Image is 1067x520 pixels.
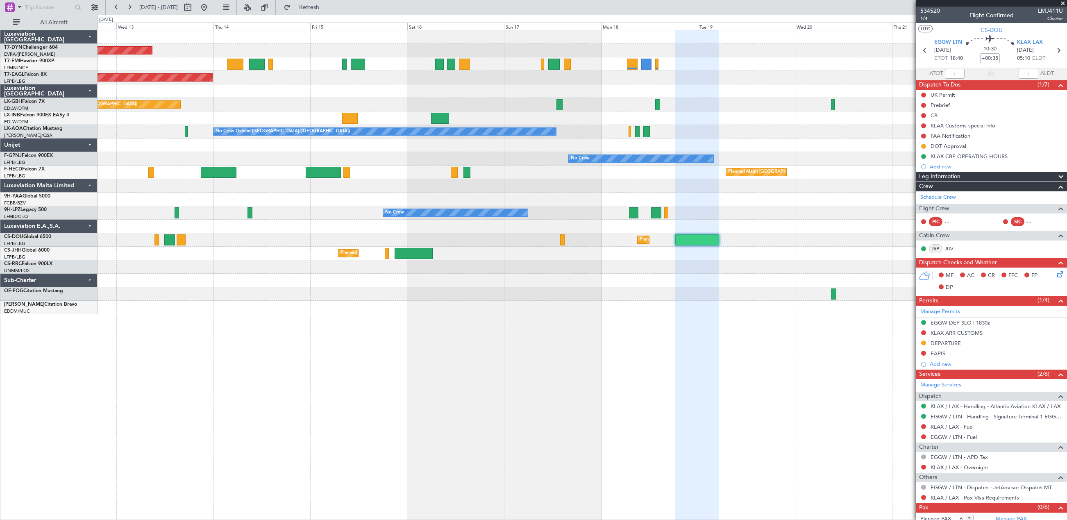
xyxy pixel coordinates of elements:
[929,70,943,78] span: ATOT
[4,105,28,111] a: EDLW/DTM
[4,126,63,131] a: LX-AOACitation Mustang
[4,288,23,293] span: OE-FOG
[4,132,52,139] a: [PERSON_NAME]/QSA
[931,340,961,347] div: DEPARTURE
[946,284,953,292] span: DP
[4,254,25,260] a: LFPB/LBG
[601,23,698,30] div: Mon 18
[931,153,1008,160] div: KLAX CBP OPERATING HOURS
[292,5,327,10] span: Refresh
[4,99,45,104] a: LX-GBHFalcon 7X
[931,454,988,461] a: EGGW / LTN - APD Tax
[1038,7,1063,15] span: LMJ411U
[385,207,404,219] div: No Crew
[1032,54,1045,63] span: ELDT
[9,16,89,29] button: All Aircraft
[920,381,961,389] a: Manage Services
[795,23,892,30] div: Wed 20
[919,258,997,268] span: Dispatch Checks and Weather
[213,23,311,30] div: Thu 14
[4,268,30,274] a: DNMM/LOS
[407,23,504,30] div: Sat 16
[4,45,23,50] span: T7-DYN
[931,102,950,109] div: Prebrief
[4,302,77,307] a: [PERSON_NAME]Citation Bravo
[4,241,25,247] a: LFPB/LBG
[918,25,933,32] button: UTC
[931,484,1052,491] a: EGGW / LTN - Dispatch - JetAdvisor Dispatch MT
[216,125,350,138] div: No Crew Ostend-[GEOGRAPHIC_DATA] ([GEOGRAPHIC_DATA])
[1008,272,1018,280] span: FFC
[969,11,1014,20] div: Flight Confirmed
[930,163,1063,170] div: Add new
[4,113,69,118] a: LX-INBFalcon 900EX EASy II
[919,473,937,482] span: Others
[4,248,22,253] span: CS-JHH
[4,119,28,125] a: EDLW/DTM
[4,173,25,179] a: LFPB/LBG
[4,194,23,199] span: 9H-YAA
[931,91,955,98] div: UK Permit
[4,261,22,266] span: CS-RRC
[310,23,407,30] div: Fri 15
[4,72,24,77] span: T7-EAGL
[4,72,47,77] a: T7-EAGLFalcon 8X
[930,361,1063,368] div: Add new
[931,329,983,336] div: KLAX ARR CUSTOMS
[4,207,20,212] span: 9H-LPZ
[929,217,942,226] div: PIC
[1017,39,1043,47] span: KLAX LAX
[944,218,963,225] div: - -
[640,234,769,246] div: Planned Maint [GEOGRAPHIC_DATA] ([GEOGRAPHIC_DATA])
[4,200,26,206] a: FCBB/BZV
[4,302,44,307] span: [PERSON_NAME]
[4,234,23,239] span: CS-DOU
[4,213,28,220] a: LFMD/CEQ
[1038,15,1063,22] span: Charter
[946,272,953,280] span: MF
[21,20,86,25] span: All Aircraft
[504,23,601,30] div: Sun 17
[1037,370,1049,378] span: (2/6)
[4,65,28,71] a: LFMN/NCE
[116,23,213,30] div: Wed 13
[919,231,950,241] span: Cabin Crew
[1040,70,1054,78] span: ALDT
[698,23,795,30] div: Tue 19
[99,16,113,23] div: [DATE]
[931,464,988,471] a: KLAX / LAX - Overnight
[571,152,590,165] div: No Crew
[728,166,857,178] div: Planned Maint [GEOGRAPHIC_DATA] ([GEOGRAPHIC_DATA])
[981,26,1003,34] span: CS-DOU
[4,51,55,57] a: EVRA/[PERSON_NAME]
[931,112,938,119] div: CB
[919,370,940,379] span: Services
[988,272,995,280] span: CR
[4,113,20,118] span: LX-INB
[931,403,1060,410] a: KLAX / LAX - Handling - Atlantic Aviation KLAX / LAX
[983,45,997,53] span: 10:30
[1017,46,1034,54] span: [DATE]
[25,1,72,14] input: Trip Number
[931,122,995,129] div: KLAX Customs special info
[4,153,22,158] span: F-GPNJ
[1037,503,1049,511] span: (0/6)
[919,182,933,191] span: Crew
[4,153,53,158] a: F-GPNJFalcon 900EX
[4,288,63,293] a: OE-FOGCitation Mustang
[929,244,942,253] div: ISP
[4,78,25,84] a: LFPB/LBG
[920,15,940,22] span: 1/4
[919,443,939,452] span: Charter
[4,248,50,253] a: CS-JHHGlobal 6000
[931,413,1063,420] a: EGGW / LTN - Handling - Signature Terminal 1 EGGW / LTN
[4,159,25,166] a: LFPB/LBG
[920,193,956,202] a: Schedule Crew
[920,7,940,15] span: 534520
[1011,217,1024,226] div: SIC
[1037,296,1049,304] span: (1/4)
[934,39,962,47] span: EGGW LTN
[1031,272,1037,280] span: FP
[4,167,45,172] a: F-HECDFalcon 7X
[341,247,470,259] div: Planned Maint [GEOGRAPHIC_DATA] ([GEOGRAPHIC_DATA])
